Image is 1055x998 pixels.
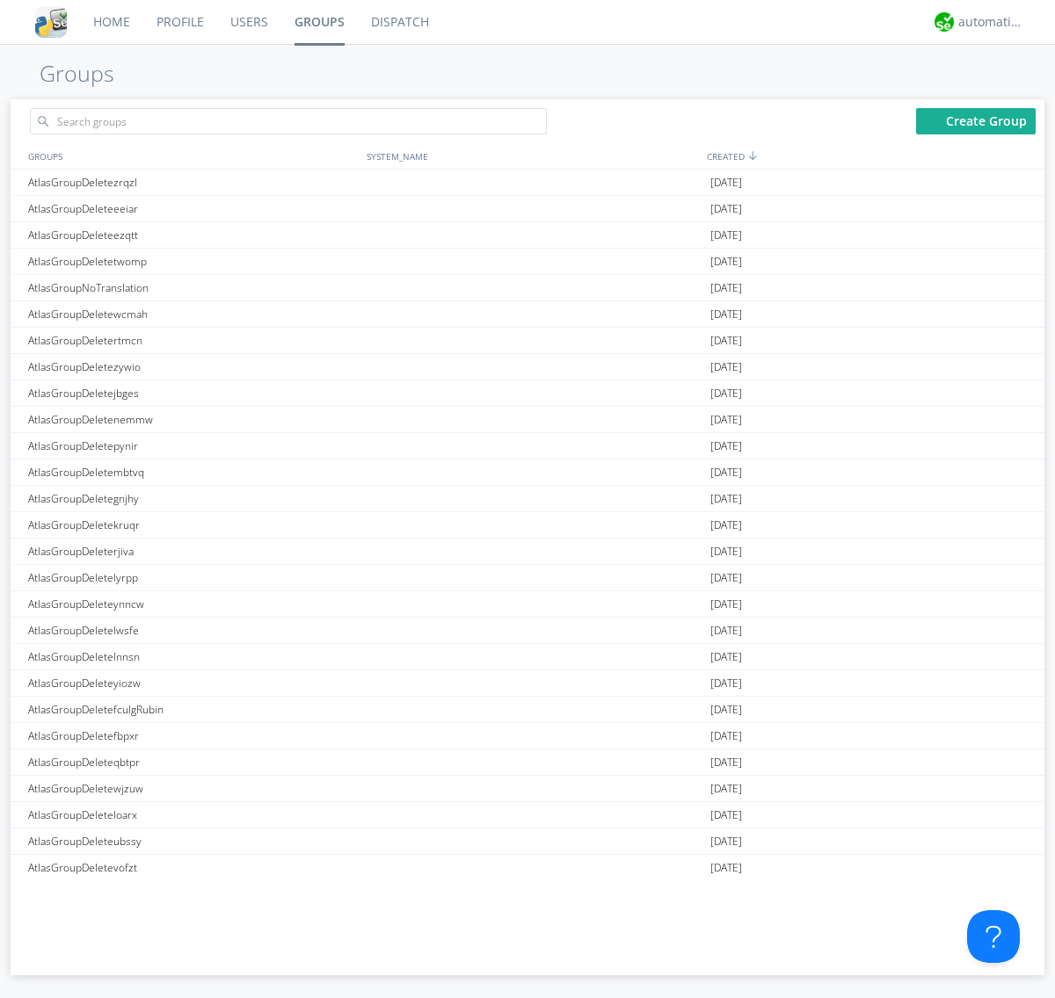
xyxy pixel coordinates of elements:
[24,697,362,722] div: AtlasGroupDeletefculgRubin
[11,328,1044,354] a: AtlasGroupDeletertmcn[DATE]
[710,407,742,433] span: [DATE]
[11,855,1044,881] a: AtlasGroupDeletevofzt[DATE]
[11,802,1044,828] a: AtlasGroupDeleteloarx[DATE]
[24,380,362,406] div: AtlasGroupDeletejbges
[24,301,362,327] div: AtlasGroupDeletewcmah
[11,433,1044,459] a: AtlasGroupDeletepynir[DATE]
[710,539,742,565] span: [DATE]
[710,328,742,354] span: [DATE]
[710,170,742,196] span: [DATE]
[11,776,1044,802] a: AtlasGroupDeletewjzuw[DATE]
[24,143,358,169] div: GROUPS
[11,697,1044,723] a: AtlasGroupDeletefculgRubin[DATE]
[958,13,1024,31] div: automation+atlas
[24,802,362,828] div: AtlasGroupDeleteloarx
[11,723,1044,749] a: AtlasGroupDeletefbpxr[DATE]
[710,222,742,249] span: [DATE]
[710,275,742,301] span: [DATE]
[710,855,742,881] span: [DATE]
[710,802,742,828] span: [DATE]
[24,354,362,380] div: AtlasGroupDeletezywio
[11,407,1044,433] a: AtlasGroupDeletenemmw[DATE]
[24,565,362,590] div: AtlasGroupDeletelyrpp
[710,670,742,697] span: [DATE]
[935,12,954,32] img: d2d01cd9b4174d08988066c6d424eccd
[24,855,362,880] div: AtlasGroupDeletevofzt
[710,644,742,670] span: [DATE]
[710,723,742,749] span: [DATE]
[11,249,1044,275] a: AtlasGroupDeletetwomp[DATE]
[24,407,362,432] div: AtlasGroupDeletenemmw
[710,618,742,644] span: [DATE]
[24,776,362,801] div: AtlasGroupDeletewjzuw
[702,143,1044,169] div: CREATED
[30,108,547,134] input: Search groups
[24,170,362,195] div: AtlasGroupDeletezrqzl
[11,301,1044,328] a: AtlasGroupDeletewcmah[DATE]
[11,512,1044,539] a: AtlasGroupDeletekruqr[DATE]
[710,565,742,591] span: [DATE]
[710,354,742,380] span: [DATE]
[710,776,742,802] span: [DATE]
[24,591,362,617] div: AtlasGroupDeleteynncw
[710,301,742,328] span: [DATE]
[24,249,362,274] div: AtlasGroupDeletetwomp
[710,749,742,776] span: [DATE]
[11,644,1044,670] a: AtlasGroupDeletelnnsn[DATE]
[710,828,742,855] span: [DATE]
[710,196,742,222] span: [DATE]
[710,459,742,486] span: [DATE]
[710,591,742,618] span: [DATE]
[11,618,1044,644] a: AtlasGroupDeletelwsfe[DATE]
[24,459,362,485] div: AtlasGroupDeletembtvq
[11,539,1044,565] a: AtlasGroupDeleterjiva[DATE]
[11,749,1044,776] a: AtlasGroupDeleteqbtpr[DATE]
[24,618,362,643] div: AtlasGroupDeletelwsfe
[11,565,1044,591] a: AtlasGroupDeletelyrpp[DATE]
[11,354,1044,380] a: AtlasGroupDeletezywio[DATE]
[925,114,937,127] img: plus.svg
[24,539,362,564] div: AtlasGroupDeleterjiva
[24,222,362,248] div: AtlasGroupDeleteezqtt
[11,196,1044,222] a: AtlasGroupDeleteeeiar[DATE]
[24,723,362,748] div: AtlasGroupDeletefbpxr
[24,433,362,459] div: AtlasGroupDeletepynir
[710,433,742,459] span: [DATE]
[710,512,742,539] span: [DATE]
[24,512,362,538] div: AtlasGroupDeletekruqr
[24,828,362,854] div: AtlasGroupDeleteubssy
[710,697,742,723] span: [DATE]
[710,249,742,275] span: [DATE]
[967,910,1020,963] iframe: Toggle Customer Support
[11,170,1044,196] a: AtlasGroupDeletezrqzl[DATE]
[24,196,362,221] div: AtlasGroupDeleteeeiar
[11,459,1044,486] a: AtlasGroupDeletembtvq[DATE]
[710,486,742,512] span: [DATE]
[24,328,362,353] div: AtlasGroupDeletertmcn
[362,143,702,169] div: SYSTEM_NAME
[11,828,1044,855] a: AtlasGroupDeleteubssy[DATE]
[11,486,1044,512] a: AtlasGroupDeletegnjhy[DATE]
[35,6,67,38] img: cddb5a64eb264b2086981ab96f4c1ba7
[710,380,742,407] span: [DATE]
[24,275,362,300] div: AtlasGroupNoTranslation
[24,644,362,669] div: AtlasGroupDeletelnnsn
[11,275,1044,301] a: AtlasGroupNoTranslation[DATE]
[24,486,362,511] div: AtlasGroupDeletegnjhy
[24,670,362,696] div: AtlasGroupDeleteyiozw
[11,380,1044,407] a: AtlasGroupDeletejbges[DATE]
[916,108,1036,134] div: Create Group
[11,591,1044,618] a: AtlasGroupDeleteynncw[DATE]
[24,749,362,775] div: AtlasGroupDeleteqbtpr
[11,670,1044,697] a: AtlasGroupDeleteyiozw[DATE]
[11,222,1044,249] a: AtlasGroupDeleteezqtt[DATE]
